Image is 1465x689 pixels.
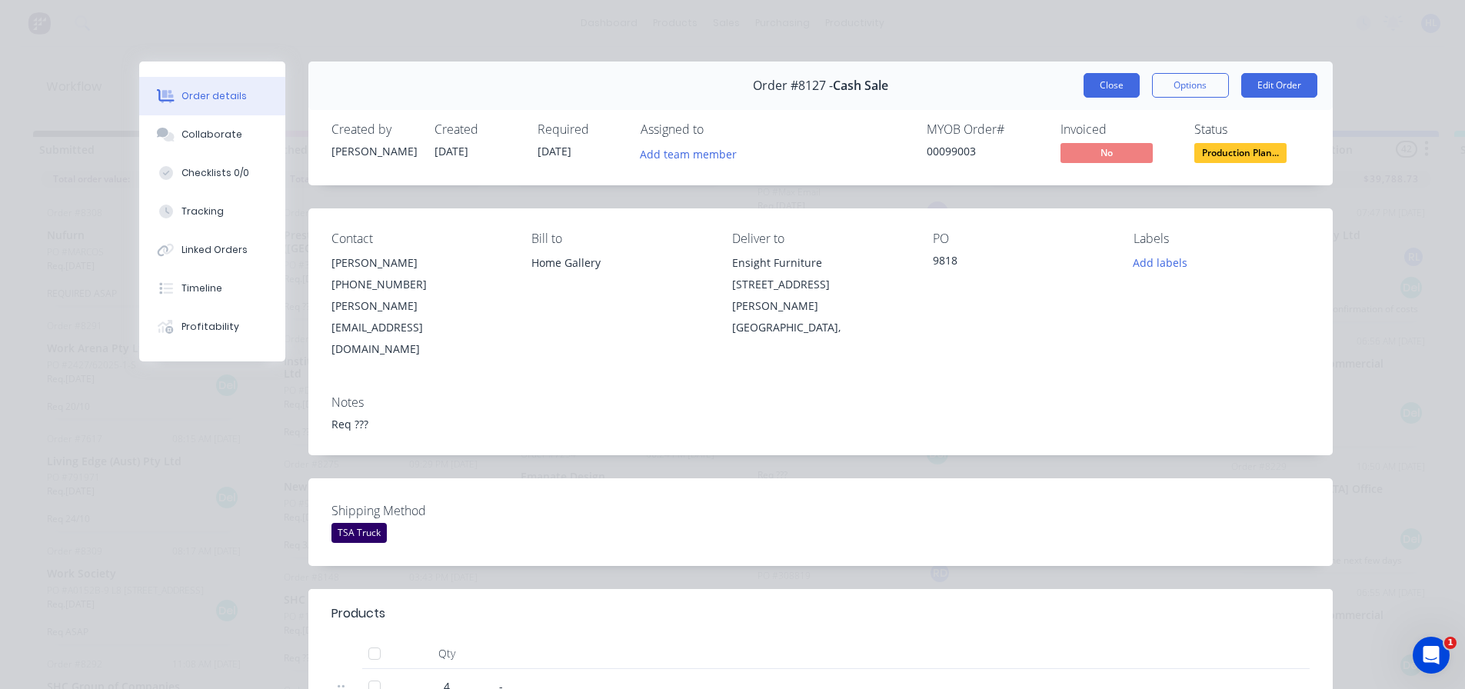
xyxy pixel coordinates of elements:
div: Invoiced [1060,122,1176,137]
button: Close [1084,73,1140,98]
span: Cash Sale [833,78,888,93]
div: PO [933,231,1109,246]
div: Timeline [181,281,222,295]
div: [PHONE_NUMBER] [331,274,508,295]
button: Add team member [641,143,745,164]
span: No [1060,143,1153,162]
span: Order #8127 - [753,78,833,93]
div: Ensight Furniture [STREET_ADDRESS][PERSON_NAME] [732,252,908,317]
div: Tracking [181,205,224,218]
button: Tracking [139,192,285,231]
div: Linked Orders [181,243,248,257]
button: Profitability [139,308,285,346]
div: Req ??? [331,416,1310,432]
div: Assigned to [641,122,794,137]
div: Order details [181,89,247,103]
div: Products [331,604,385,623]
button: Order details [139,77,285,115]
button: Options [1152,73,1229,98]
div: [PERSON_NAME][PHONE_NUMBER][PERSON_NAME][EMAIL_ADDRESS][DOMAIN_NAME] [331,252,508,360]
span: 1 [1444,637,1457,649]
div: 9818 [933,252,1109,274]
div: Collaborate [181,128,242,141]
div: 00099003 [927,143,1042,159]
div: Labels [1134,231,1310,246]
div: Created by [331,122,416,137]
div: Bill to [531,231,708,246]
button: Timeline [139,269,285,308]
button: Production Plan... [1194,143,1287,166]
div: [PERSON_NAME] [331,143,416,159]
label: Shipping Method [331,501,524,520]
div: [PERSON_NAME][EMAIL_ADDRESS][DOMAIN_NAME] [331,295,508,360]
button: Collaborate [139,115,285,154]
span: [DATE] [538,144,571,158]
span: [DATE] [435,144,468,158]
button: Add labels [1125,252,1196,273]
button: Checklists 0/0 [139,154,285,192]
div: [PERSON_NAME] [331,252,508,274]
iframe: Intercom live chat [1413,637,1450,674]
div: [GEOGRAPHIC_DATA], [732,317,908,338]
div: Qty [401,638,493,669]
div: Ensight Furniture [STREET_ADDRESS][PERSON_NAME][GEOGRAPHIC_DATA], [732,252,908,338]
div: Profitability [181,320,239,334]
div: Checklists 0/0 [181,166,249,180]
div: Home Gallery [531,252,708,301]
div: Home Gallery [531,252,708,274]
div: Created [435,122,519,137]
button: Add team member [631,143,744,164]
div: MYOB Order # [927,122,1042,137]
div: Status [1194,122,1310,137]
button: Linked Orders [139,231,285,269]
button: Edit Order [1241,73,1317,98]
div: Deliver to [732,231,908,246]
span: Production Plan... [1194,143,1287,162]
div: Contact [331,231,508,246]
div: Required [538,122,622,137]
div: Notes [331,395,1310,410]
div: TSA Truck [331,523,387,543]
